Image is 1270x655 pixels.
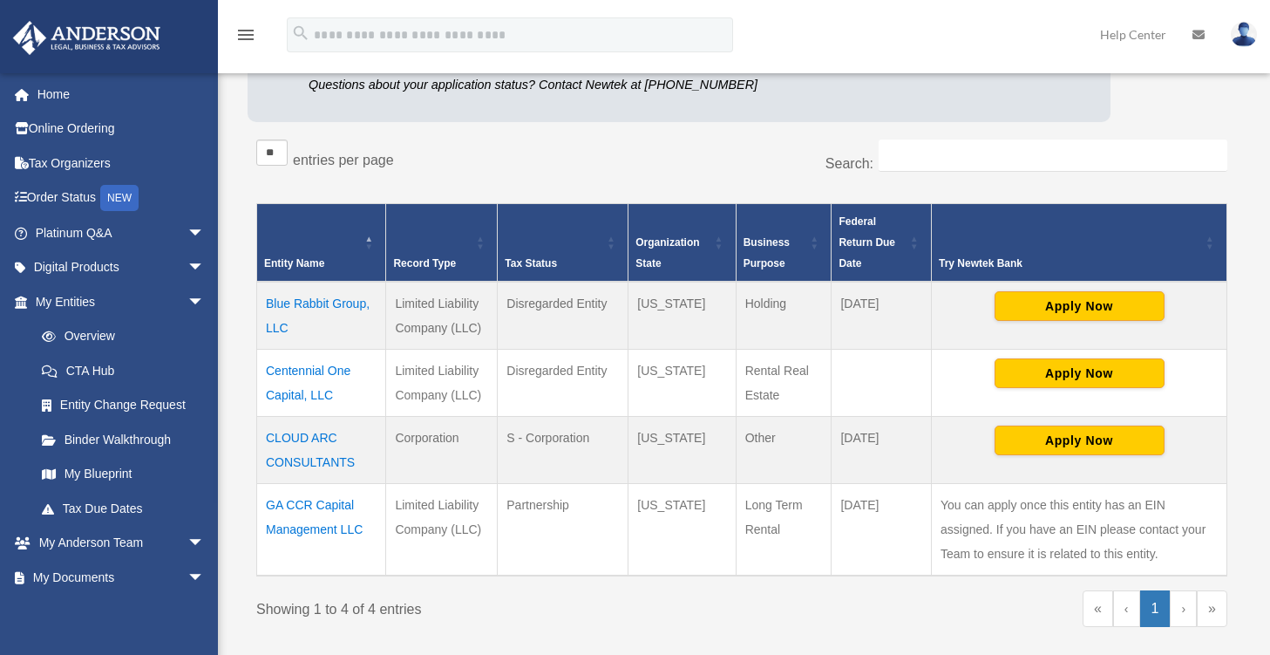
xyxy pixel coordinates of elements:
td: Corporation [386,417,498,484]
p: Questions about your application status? Contact Newtek at [PHONE_NUMBER] [309,74,841,96]
a: Entity Change Request [24,388,222,423]
span: Business Purpose [744,236,790,270]
a: My Anderson Teamarrow_drop_down [12,526,231,561]
span: Entity Name [264,257,324,270]
a: Online Ordering [12,112,231,147]
td: Blue Rabbit Group, LLC [257,282,386,350]
th: Business Purpose: Activate to sort [736,204,832,283]
td: Centennial One Capital, LLC [257,350,386,417]
button: Apply Now [995,358,1165,388]
span: Record Type [393,257,456,270]
a: Digital Productsarrow_drop_down [12,250,231,285]
th: Entity Name: Activate to invert sorting [257,204,386,283]
span: arrow_drop_down [187,526,222,562]
span: arrow_drop_down [187,284,222,320]
button: Apply Now [995,291,1165,321]
td: Limited Liability Company (LLC) [386,282,498,350]
td: [DATE] [832,417,932,484]
td: Disregarded Entity [498,350,628,417]
td: Disregarded Entity [498,282,628,350]
div: NEW [100,185,139,211]
button: Apply Now [995,426,1165,455]
span: Tax Status [505,257,557,270]
td: Limited Liability Company (LLC) [386,350,498,417]
th: Tax Status: Activate to sort [498,204,628,283]
td: [US_STATE] [628,417,736,484]
td: GA CCR Capital Management LLC [257,484,386,577]
th: Record Type: Activate to sort [386,204,498,283]
div: Showing 1 to 4 of 4 entries [256,590,729,622]
span: arrow_drop_down [187,215,222,251]
i: menu [235,24,256,45]
a: Order StatusNEW [12,181,231,216]
td: CLOUD ARC CONSULTANTS [257,417,386,484]
span: arrow_drop_down [187,250,222,286]
td: [US_STATE] [628,350,736,417]
span: Federal Return Due Date [839,215,895,270]
td: [US_STATE] [628,484,736,577]
div: Try Newtek Bank [939,253,1200,274]
td: Long Term Rental [736,484,832,577]
a: Platinum Q&Aarrow_drop_down [12,215,231,250]
label: Search: [825,156,873,171]
td: You can apply once this entity has an EIN assigned. If you have an EIN please contact your Team t... [932,484,1227,577]
td: Rental Real Estate [736,350,832,417]
a: CTA Hub [24,353,222,388]
a: Home [12,77,231,112]
a: My Documentsarrow_drop_down [12,560,231,595]
span: arrow_drop_down [187,560,222,596]
td: Partnership [498,484,628,577]
a: First [1083,590,1113,627]
a: My Blueprint [24,457,222,492]
td: [DATE] [832,282,932,350]
a: Online Learningarrow_drop_down [12,595,231,630]
td: Other [736,417,832,484]
td: [DATE] [832,484,932,577]
img: Anderson Advisors Platinum Portal [8,21,166,55]
td: Holding [736,282,832,350]
th: Try Newtek Bank : Activate to sort [932,204,1227,283]
img: User Pic [1231,22,1257,47]
label: entries per page [293,153,394,167]
td: Limited Liability Company (LLC) [386,484,498,577]
a: Overview [24,319,214,354]
td: S - Corporation [498,417,628,484]
a: Tax Organizers [12,146,231,181]
th: Federal Return Due Date: Activate to sort [832,204,932,283]
a: Binder Walkthrough [24,422,222,457]
a: Tax Due Dates [24,491,222,526]
td: [US_STATE] [628,282,736,350]
th: Organization State: Activate to sort [628,204,736,283]
a: menu [235,31,256,45]
i: search [291,24,310,43]
span: arrow_drop_down [187,595,222,631]
a: My Entitiesarrow_drop_down [12,284,222,319]
span: Organization State [635,236,699,270]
